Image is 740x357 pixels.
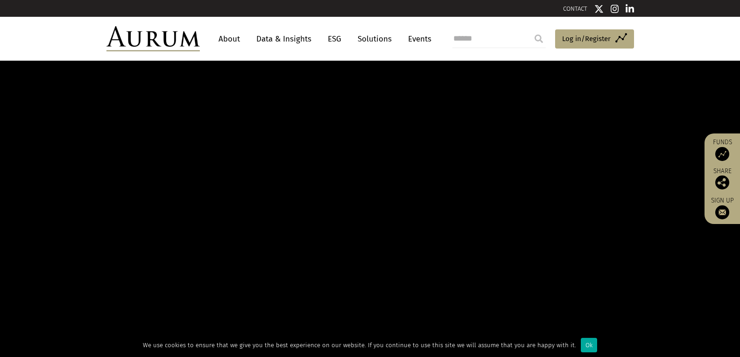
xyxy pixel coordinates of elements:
[563,5,587,12] a: CONTACT
[353,30,396,48] a: Solutions
[529,29,548,48] input: Submit
[106,26,200,51] img: Aurum
[709,138,735,161] a: Funds
[626,4,634,14] img: Linkedin icon
[715,175,729,189] img: Share this post
[715,147,729,161] img: Access Funds
[323,30,346,48] a: ESG
[403,30,431,48] a: Events
[555,29,634,49] a: Log in/Register
[715,205,729,219] img: Sign up to our newsletter
[562,33,611,44] span: Log in/Register
[252,30,316,48] a: Data & Insights
[581,338,597,352] div: Ok
[594,4,604,14] img: Twitter icon
[214,30,245,48] a: About
[611,4,619,14] img: Instagram icon
[709,196,735,219] a: Sign up
[709,168,735,189] div: Share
